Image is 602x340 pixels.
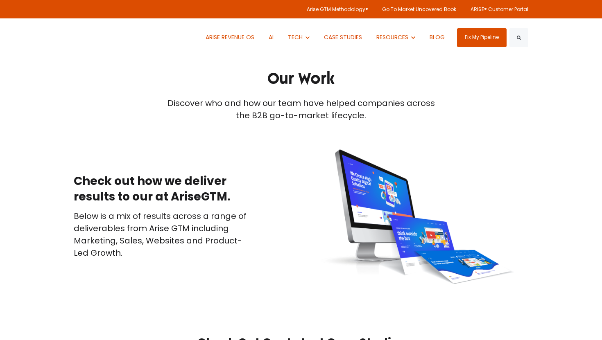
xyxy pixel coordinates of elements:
img: website-design [307,142,528,291]
button: Show submenu for TECH TECH [282,18,316,56]
span: Show submenu for RESOURCES [376,33,377,34]
div: Discover who and how our team have helped companies across [74,97,528,109]
div: the B2B go-to-market lifecycle. [74,109,528,122]
p: Below is a mix of results across a range of deliverables from Arise GTM including Marketing, Sale... [74,210,256,259]
a: ARISE REVENUE OS [199,18,260,56]
button: Search [509,28,528,47]
h1: Our Work [74,68,528,89]
nav: Desktop navigation [199,18,450,56]
a: BLOG [423,18,451,56]
span: TECH [288,33,303,41]
a: Fix My Pipeline [457,28,507,47]
img: ARISE GTM logo (1) white [74,28,91,47]
a: CASE STUDIES [318,18,368,56]
a: AI [263,18,280,56]
h2: Check out how we deliver results to our at AriseGTM. [74,173,256,205]
button: Show submenu for RESOURCES RESOURCES [370,18,421,56]
span: RESOURCES [376,33,408,41]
